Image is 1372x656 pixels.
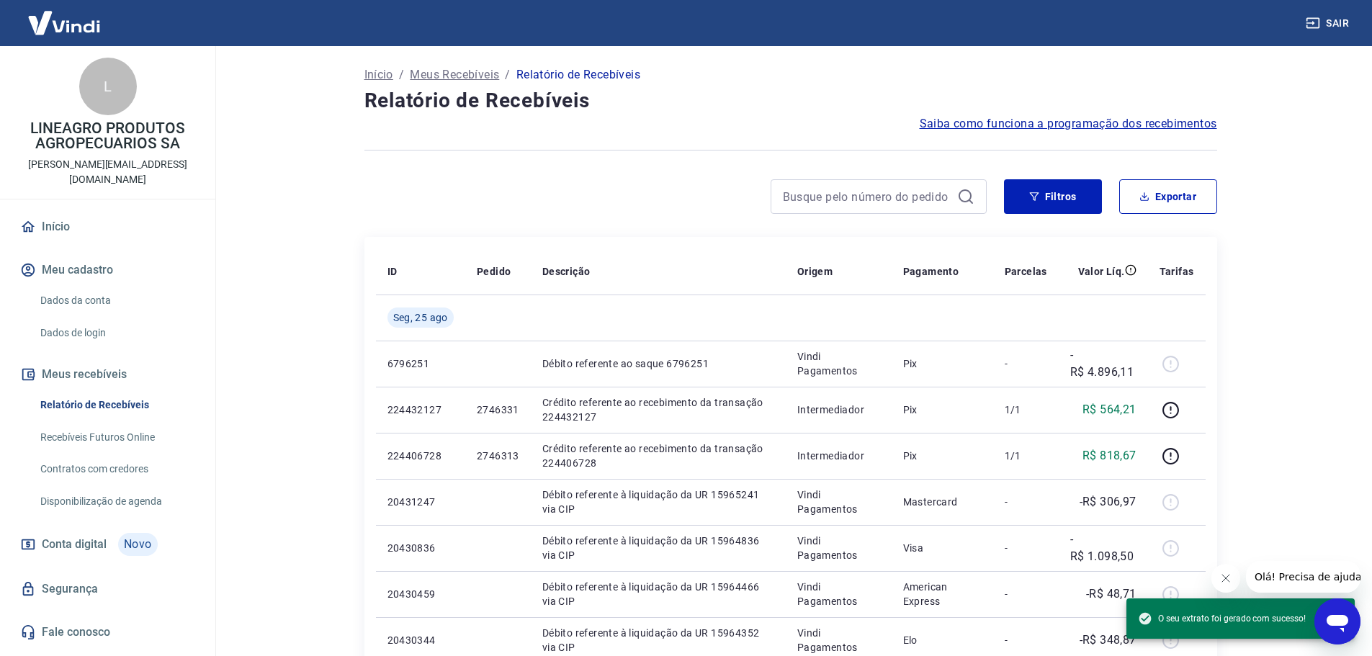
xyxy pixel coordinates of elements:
p: Débito referente à liquidação da UR 15965241 via CIP [542,487,774,516]
p: Vindi Pagamentos [797,349,880,378]
p: -R$ 48,71 [1086,585,1136,603]
p: Pagamento [903,264,959,279]
a: Saiba como funciona a programação dos recebimentos [920,115,1217,132]
a: Início [364,66,393,84]
p: Intermediador [797,449,880,463]
a: Relatório de Recebíveis [35,390,198,420]
button: Exportar [1119,179,1217,214]
p: Débito referente à liquidação da UR 15964836 via CIP [542,534,774,562]
p: Débito referente ao saque 6796251 [542,356,774,371]
p: Descrição [542,264,591,279]
a: Segurança [17,573,198,605]
p: Débito referente à liquidação da UR 15964352 via CIP [542,626,774,655]
p: 1/1 [1005,449,1047,463]
p: -R$ 306,97 [1080,493,1136,511]
p: -R$ 1.098,50 [1070,531,1136,565]
span: Seg, 25 ago [393,310,448,325]
p: Pix [903,449,982,463]
button: Filtros [1004,179,1102,214]
p: 6796251 [387,356,454,371]
h4: Relatório de Recebíveis [364,86,1217,115]
span: Olá! Precisa de ajuda? [9,10,121,22]
p: Vindi Pagamentos [797,626,880,655]
p: American Express [903,580,982,608]
p: 2746313 [477,449,519,463]
iframe: Fechar mensagem [1211,564,1240,593]
p: - [1005,587,1047,601]
p: Débito referente à liquidação da UR 15964466 via CIP [542,580,774,608]
p: Vindi Pagamentos [797,580,880,608]
p: - [1005,495,1047,509]
a: Disponibilização de agenda [35,487,198,516]
p: Crédito referente ao recebimento da transação 224406728 [542,441,774,470]
p: / [399,66,404,84]
p: R$ 564,21 [1082,401,1136,418]
a: Recebíveis Futuros Online [35,423,198,452]
p: [PERSON_NAME][EMAIL_ADDRESS][DOMAIN_NAME] [12,157,204,187]
p: - [1005,633,1047,647]
p: Mastercard [903,495,982,509]
a: Meus Recebíveis [410,66,499,84]
p: LINEAGRO PRODUTOS AGROPECUARIOS SA [12,121,204,151]
p: - [1005,541,1047,555]
p: 20430344 [387,633,454,647]
input: Busque pelo número do pedido [783,186,951,207]
a: Conta digitalNovo [17,527,198,562]
a: Dados de login [35,318,198,348]
p: Parcelas [1005,264,1047,279]
p: R$ 818,67 [1082,447,1136,464]
img: Vindi [17,1,111,45]
a: Fale conosco [17,616,198,648]
button: Meu cadastro [17,254,198,286]
iframe: Mensagem da empresa [1246,561,1360,593]
p: -R$ 348,87 [1080,632,1136,649]
p: Relatório de Recebíveis [516,66,640,84]
p: Crédito referente ao recebimento da transação 224432127 [542,395,774,424]
button: Meus recebíveis [17,359,198,390]
p: / [505,66,510,84]
p: Elo [903,633,982,647]
p: Vindi Pagamentos [797,534,880,562]
p: 1/1 [1005,403,1047,417]
p: Pedido [477,264,511,279]
a: Dados da conta [35,286,198,315]
p: Valor Líq. [1078,264,1125,279]
a: Contratos com credores [35,454,198,484]
p: Origem [797,264,833,279]
span: Novo [118,533,158,556]
p: Pix [903,403,982,417]
button: Sair [1303,10,1355,37]
p: ID [387,264,398,279]
p: 20430836 [387,541,454,555]
p: - [1005,356,1047,371]
p: Tarifas [1160,264,1194,279]
p: 20431247 [387,495,454,509]
span: O seu extrato foi gerado com sucesso! [1138,611,1306,626]
p: 20430459 [387,587,454,601]
a: Início [17,211,198,243]
p: Intermediador [797,403,880,417]
p: 224432127 [387,403,454,417]
p: 2746331 [477,403,519,417]
p: Pix [903,356,982,371]
div: L [79,58,137,115]
p: Visa [903,541,982,555]
p: Vindi Pagamentos [797,487,880,516]
span: Conta digital [42,534,107,554]
p: -R$ 4.896,11 [1070,346,1136,381]
p: 224406728 [387,449,454,463]
iframe: Botão para abrir a janela de mensagens [1314,598,1360,644]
